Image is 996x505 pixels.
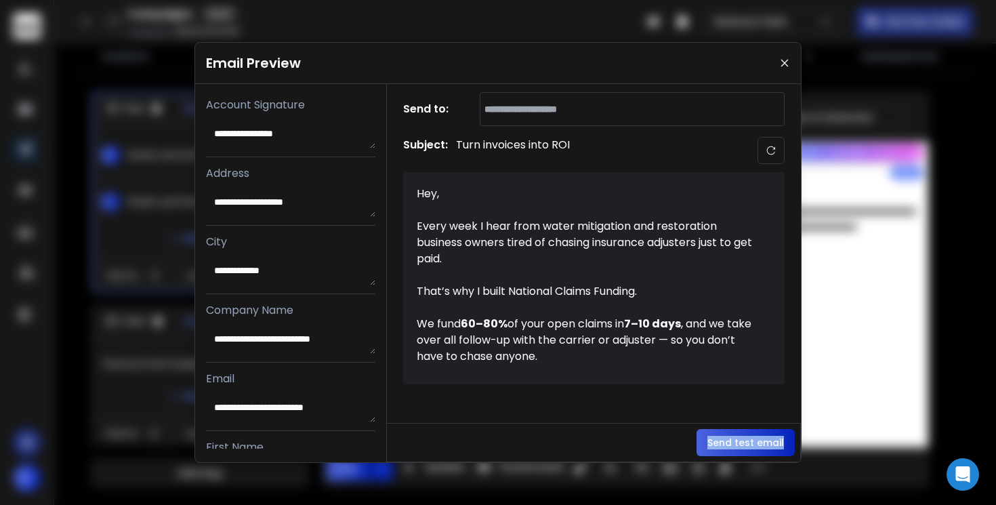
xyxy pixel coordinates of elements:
p: Turn invoices into ROI [456,137,570,164]
div: Every week I hear from water mitigation and restoration business owners tired of chasing insuranc... [417,218,755,267]
h1: Subject: [403,137,448,164]
button: Send test email [697,429,795,456]
p: Account Signature [206,97,375,113]
p: First Name [206,439,375,456]
h1: Send to: [403,101,457,117]
strong: 7–10 days [624,316,681,331]
h1: Email Preview [206,54,301,73]
p: Address [206,165,375,182]
div: You stay liquid, take on more jobs, and forget about collections. [417,381,755,397]
div: That’s why I built National Claims Funding. [417,283,755,300]
strong: 60–80% [461,316,507,331]
p: City [206,234,375,250]
p: Company Name [206,302,375,319]
div: Open Intercom Messenger [947,458,979,491]
div: We fund of your open claims in , and we take over all follow-up with the carrier or adjuster — so... [417,316,755,365]
div: Hey, [417,186,755,202]
p: Email [206,371,375,387]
